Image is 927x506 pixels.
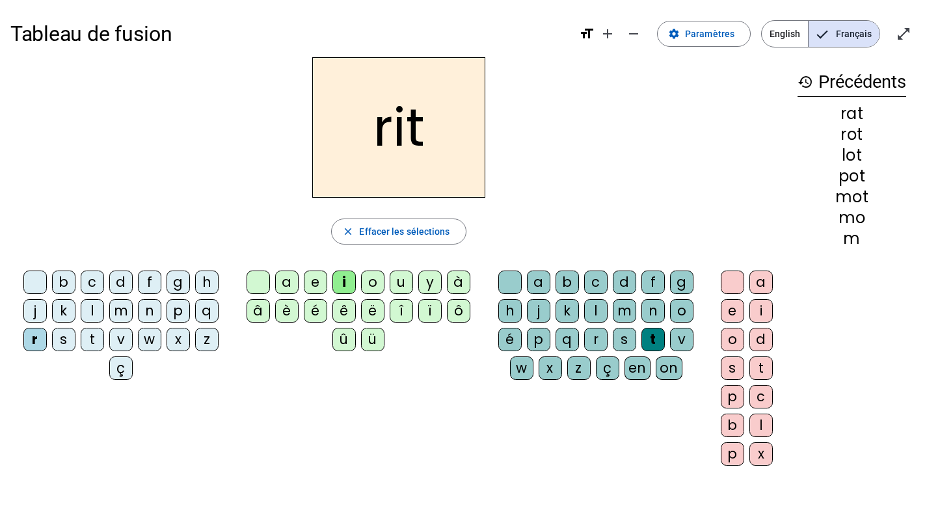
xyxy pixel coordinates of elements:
div: â [247,299,270,323]
button: Augmenter la taille de la police [595,21,621,47]
div: m [798,231,906,246]
div: ç [596,356,619,380]
div: rat [798,106,906,122]
div: o [361,271,384,294]
div: b [52,271,75,294]
div: l [584,299,608,323]
h3: Précédents [798,68,906,97]
div: w [138,328,161,351]
div: ï [418,299,442,323]
div: q [195,299,219,323]
div: n [641,299,665,323]
div: ê [332,299,356,323]
div: r [584,328,608,351]
button: Paramètres [657,21,751,47]
div: s [613,328,636,351]
div: l [81,299,104,323]
div: m [109,299,133,323]
div: rot [798,127,906,142]
div: lot [798,148,906,163]
span: Français [809,21,880,47]
div: z [195,328,219,351]
div: a [275,271,299,294]
div: ë [361,299,384,323]
div: u [390,271,413,294]
div: m [613,299,636,323]
div: f [641,271,665,294]
div: v [670,328,693,351]
h2: rit [312,57,485,198]
div: è [275,299,299,323]
div: é [498,328,522,351]
h1: Tableau de fusion [10,13,569,55]
div: j [527,299,550,323]
div: w [510,356,533,380]
div: s [52,328,75,351]
mat-icon: add [600,26,615,42]
div: d [613,271,636,294]
span: English [762,21,808,47]
span: Effacer les sélections [359,224,450,239]
div: i [332,271,356,294]
div: v [109,328,133,351]
div: p [721,385,744,408]
div: e [721,299,744,323]
button: Diminuer la taille de la police [621,21,647,47]
mat-icon: history [798,74,813,90]
div: x [749,442,773,466]
div: pot [798,168,906,184]
div: mot [798,189,906,205]
div: g [670,271,693,294]
div: p [721,442,744,466]
div: en [625,356,651,380]
div: r [23,328,47,351]
div: y [418,271,442,294]
button: Entrer en plein écran [891,21,917,47]
div: t [81,328,104,351]
div: o [721,328,744,351]
mat-icon: open_in_full [896,26,911,42]
mat-icon: remove [626,26,641,42]
mat-icon: format_size [579,26,595,42]
div: a [749,271,773,294]
div: e [304,271,327,294]
div: p [167,299,190,323]
div: ç [109,356,133,380]
div: ô [447,299,470,323]
div: g [167,271,190,294]
div: î [390,299,413,323]
div: d [749,328,773,351]
div: a [527,271,550,294]
div: c [81,271,104,294]
button: Effacer les sélections [331,219,466,245]
div: ü [361,328,384,351]
div: t [749,356,773,380]
div: h [498,299,522,323]
div: c [584,271,608,294]
div: h [195,271,219,294]
div: f [138,271,161,294]
div: t [641,328,665,351]
div: b [721,414,744,437]
div: o [670,299,693,323]
mat-button-toggle-group: Language selection [761,20,880,47]
div: k [52,299,75,323]
div: k [556,299,579,323]
div: c [749,385,773,408]
div: û [332,328,356,351]
div: s [721,356,744,380]
div: q [556,328,579,351]
div: on [656,356,682,380]
div: b [556,271,579,294]
div: n [138,299,161,323]
div: x [539,356,562,380]
div: l [749,414,773,437]
div: mo [798,210,906,226]
mat-icon: close [342,226,354,237]
div: i [749,299,773,323]
div: x [167,328,190,351]
mat-icon: settings [668,28,680,40]
div: p [527,328,550,351]
div: é [304,299,327,323]
div: d [109,271,133,294]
